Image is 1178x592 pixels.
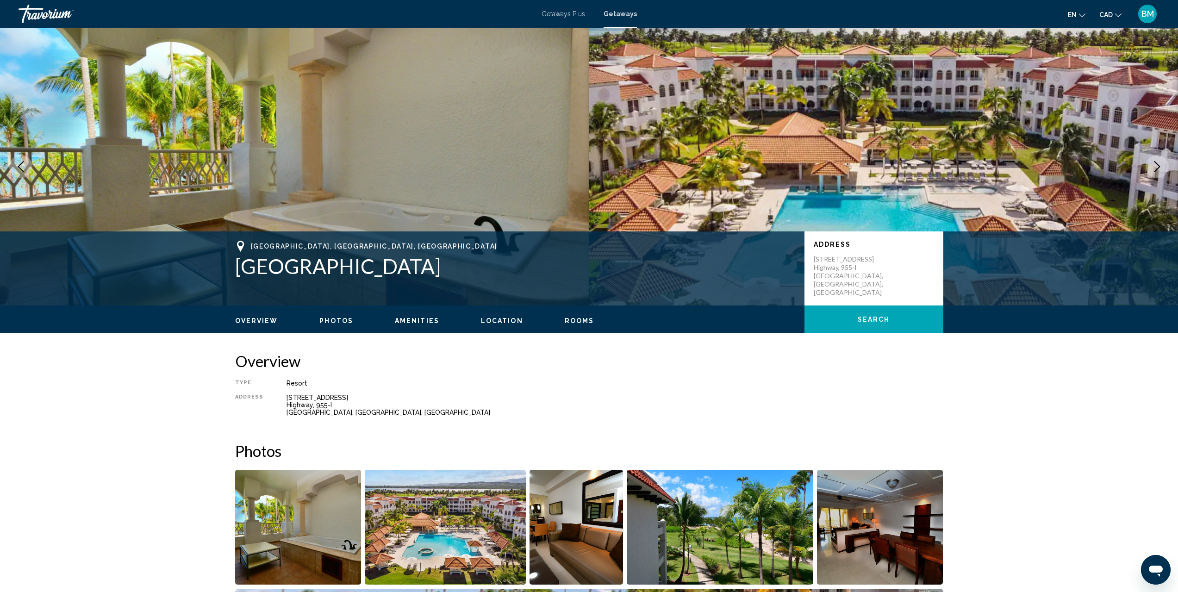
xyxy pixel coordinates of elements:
[1099,8,1122,21] button: Change currency
[235,394,264,416] div: Address
[395,317,439,324] span: Amenities
[481,317,523,325] button: Location
[627,469,813,585] button: Open full-screen image slider
[19,5,532,23] a: Travorium
[817,469,943,585] button: Open full-screen image slider
[565,317,594,324] span: Rooms
[1146,155,1169,178] button: Next image
[251,243,498,250] span: [GEOGRAPHIC_DATA], [GEOGRAPHIC_DATA], [GEOGRAPHIC_DATA]
[235,254,795,278] h1: [GEOGRAPHIC_DATA]
[365,469,526,585] button: Open full-screen image slider
[814,255,888,297] p: [STREET_ADDRESS] Highway, 955-I [GEOGRAPHIC_DATA], [GEOGRAPHIC_DATA], [GEOGRAPHIC_DATA]
[530,469,623,585] button: Open full-screen image slider
[804,305,943,333] button: Search
[1099,11,1113,19] span: CAD
[542,10,585,18] a: Getaways Plus
[319,317,353,324] span: Photos
[565,317,594,325] button: Rooms
[858,316,890,324] span: Search
[1141,555,1171,585] iframe: Button to launch messaging window
[1068,11,1077,19] span: en
[1141,9,1154,19] span: BM
[604,10,637,18] a: Getaways
[235,317,278,324] span: Overview
[287,380,943,387] div: Resort
[235,469,362,585] button: Open full-screen image slider
[235,317,278,325] button: Overview
[1135,4,1159,24] button: User Menu
[1068,8,1085,21] button: Change language
[235,380,264,387] div: Type
[287,394,943,416] div: [STREET_ADDRESS] Highway, 955-I [GEOGRAPHIC_DATA], [GEOGRAPHIC_DATA], [GEOGRAPHIC_DATA]
[481,317,523,324] span: Location
[319,317,353,325] button: Photos
[814,241,934,248] p: Address
[9,155,32,178] button: Previous image
[395,317,439,325] button: Amenities
[235,442,943,460] h2: Photos
[235,352,943,370] h2: Overview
